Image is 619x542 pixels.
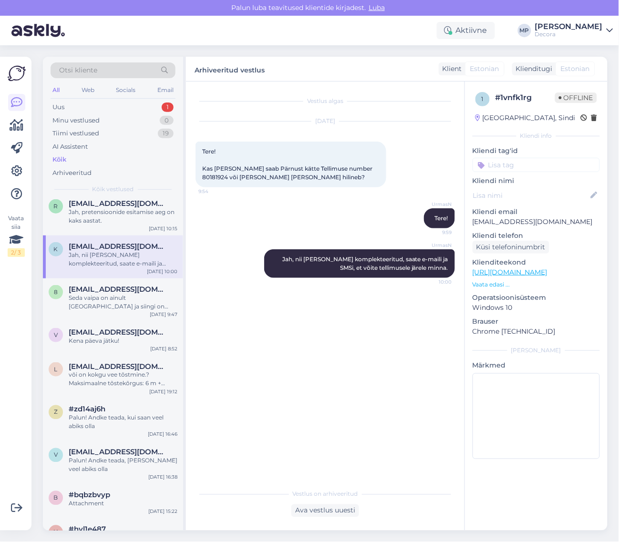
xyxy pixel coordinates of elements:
div: Attachment [69,500,177,508]
div: Tiimi vestlused [52,129,99,138]
div: Kena päeva jätku! [69,337,177,345]
span: Kõik vestlused [93,185,134,194]
span: 8 [54,288,58,296]
div: Klienditugi [512,64,553,74]
div: Ava vestlus uuesti [291,504,359,517]
div: MP [518,24,531,37]
span: l [54,366,58,373]
div: [DATE] 16:38 [148,474,177,481]
p: [EMAIL_ADDRESS][DOMAIN_NAME] [473,217,600,227]
span: 1 [482,95,484,102]
p: Windows 10 [473,303,600,313]
div: 0 [160,116,174,125]
div: [DATE] 10:00 [147,268,177,275]
p: Brauser [473,317,600,327]
input: Lisa tag [473,158,600,172]
span: 10:00 [416,278,452,286]
div: Vaata siia [8,214,25,257]
span: larry8916@gmail.com [69,362,168,371]
span: z [54,409,58,416]
div: [DATE] 15:22 [148,508,177,515]
div: Kliendi info [473,132,600,140]
span: v [54,331,58,338]
span: #hyl1e487 [69,525,106,534]
p: Kliendi telefon [473,231,600,241]
div: või on kokgu vee tõstmine.?Maksimaalne tõstekõrgus: 6 m + Maksimaalne uputussügavus: 7 m. ette tä... [69,371,177,388]
div: Aktiivne [437,22,495,39]
span: raido.liitmae@gmail.com [69,199,168,208]
span: Otsi kliente [59,65,97,75]
span: Estonian [561,64,590,74]
span: Offline [555,92,597,103]
p: Chrome [TECHNICAL_ID] [473,327,600,337]
p: Klienditeekond [473,257,600,267]
p: Kliendi tag'id [473,146,600,156]
div: Vestlus algas [196,97,455,105]
div: Minu vestlused [52,116,100,125]
span: 8dkristina@gmail.com [69,285,168,294]
div: Klient [439,64,462,74]
img: Askly Logo [8,64,26,82]
div: # 1vnfk1rg [495,92,555,103]
input: Lisa nimi [473,190,589,201]
div: AI Assistent [52,142,88,152]
span: Tere! [435,215,448,222]
span: valtinivar@gmail.com [69,328,168,337]
div: Kõik [52,155,66,164]
a: [URL][DOMAIN_NAME] [473,268,547,276]
p: Märkmed [473,360,600,370]
div: Jah, nii [PERSON_NAME] komplekteeritud, saate e-maili ja SMSi, et võite tellimusele järele minna. [69,251,177,268]
span: kaimo.lorents@hotmail.com [69,242,168,251]
p: Vaata edasi ... [473,280,600,289]
a: [PERSON_NAME]Decora [535,23,613,38]
div: 2 / 3 [8,248,25,257]
div: Palun! Andke teada, [PERSON_NAME] veel abiks olla [69,457,177,474]
div: Jah, pretensioonide esitamise aeg on kaks aastat. [69,208,177,225]
span: Tere! Kas [PERSON_NAME] saab Pärnust kätte Tellimuse number 80181924 või [PERSON_NAME] [PERSON_NA... [202,148,374,181]
span: Jah, nii [PERSON_NAME] komplekteeritud, saate e-maili ja SMSi, et võite tellimusele järele minna. [282,256,450,271]
div: 1 [162,102,174,112]
div: Email [155,84,175,96]
div: Decora [535,31,603,38]
p: Operatsioonisüsteem [473,293,600,303]
div: [DATE] 16:46 [148,431,177,438]
span: UrmasN [416,201,452,208]
span: UrmasN [416,242,452,249]
div: [DATE] 8:52 [150,345,177,352]
p: Kliendi email [473,207,600,217]
span: h [53,529,58,536]
div: Küsi telefoninumbrit [473,241,549,254]
div: [GEOGRAPHIC_DATA], Sindi [475,113,576,123]
p: Kliendi nimi [473,176,600,186]
div: [DATE] 19:12 [149,388,177,395]
div: Palun! Andke teada, kui saan veel abiks olla [69,414,177,431]
div: Uus [52,102,64,112]
div: Seda vaipa on ainult [GEOGRAPHIC_DATA] ja siingi on kogus nii väike, et tellida ei saa. Ainult lõ... [69,294,177,311]
span: va.morgunova@gmail.com [69,448,168,457]
div: 19 [158,129,174,138]
div: All [51,84,62,96]
span: r [54,203,58,210]
span: #bqbzbvyp [69,491,110,500]
div: Arhiveeritud [52,168,92,178]
div: [DATE] 10:15 [149,225,177,232]
span: Luba [366,3,388,12]
div: [PERSON_NAME] [473,346,600,355]
span: k [54,245,58,253]
span: 9:54 [198,188,234,195]
label: Arhiveeritud vestlus [195,62,265,75]
span: v [54,451,58,459]
span: #zd14aj6h [69,405,105,414]
span: b [54,494,58,501]
div: Web [80,84,96,96]
span: Vestlus on arhiveeritud [293,490,358,499]
div: [DATE] 9:47 [150,311,177,318]
div: Socials [114,84,137,96]
span: Estonian [470,64,499,74]
div: [PERSON_NAME] [535,23,603,31]
span: 9:59 [416,229,452,236]
div: [DATE] [196,117,455,125]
